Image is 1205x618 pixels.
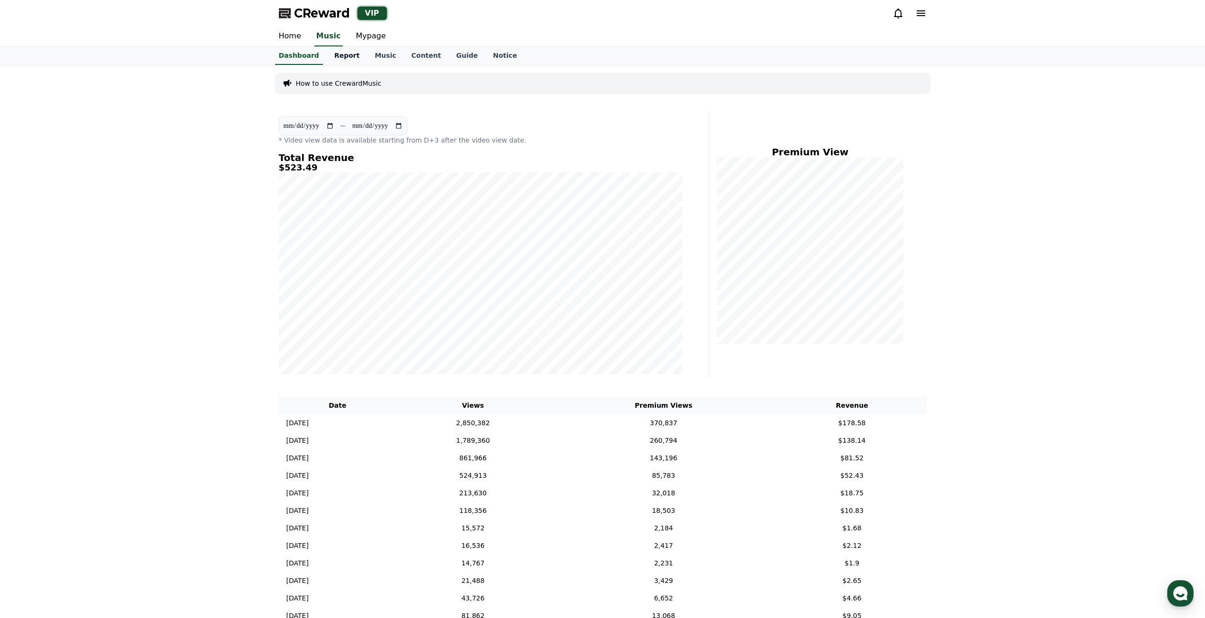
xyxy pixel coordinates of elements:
p: [DATE] [286,558,309,568]
p: [DATE] [286,576,309,586]
a: Dashboard [275,47,323,65]
p: [DATE] [286,488,309,498]
td: $178.58 [777,414,926,432]
td: 21,488 [396,572,550,590]
td: $1.9 [777,555,926,572]
span: Home [24,314,41,322]
p: ~ [340,120,346,132]
td: 14,767 [396,555,550,572]
td: $52.43 [777,467,926,484]
td: 3,429 [550,572,777,590]
td: $2.65 [777,572,926,590]
td: $2.12 [777,537,926,555]
td: $18.75 [777,484,926,502]
td: 260,794 [550,432,777,449]
p: [DATE] [286,453,309,463]
td: 15,572 [396,519,550,537]
a: Home [3,300,62,324]
a: Home [271,27,309,46]
td: 32,018 [550,484,777,502]
p: [DATE] [286,471,309,481]
p: [DATE] [286,506,309,516]
a: CReward [279,6,350,21]
a: Music [367,47,403,65]
td: $4.66 [777,590,926,607]
a: How to use CrewardMusic [296,79,382,88]
th: Revenue [777,397,926,414]
td: 861,966 [396,449,550,467]
p: * Video view data is available starting from D+3 after the video view date. [279,135,682,145]
p: [DATE] [286,523,309,533]
td: $81.52 [777,449,926,467]
td: 16,536 [396,537,550,555]
span: Settings [140,314,163,322]
span: CReward [294,6,350,21]
a: Music [314,27,343,46]
span: Messages [79,315,107,322]
td: 2,184 [550,519,777,537]
h5: $523.49 [279,163,682,172]
td: $138.14 [777,432,926,449]
p: [DATE] [286,541,309,551]
td: 85,783 [550,467,777,484]
td: 2,417 [550,537,777,555]
a: Guide [448,47,485,65]
a: Notice [485,47,525,65]
td: 2,231 [550,555,777,572]
td: 1,789,360 [396,432,550,449]
td: 6,652 [550,590,777,607]
a: Messages [62,300,122,324]
p: [DATE] [286,436,309,446]
h4: Total Revenue [279,152,682,163]
a: Report [327,47,367,65]
th: Views [396,397,550,414]
td: $10.83 [777,502,926,519]
td: 18,503 [550,502,777,519]
div: VIP [357,7,387,20]
h4: Premium View [717,147,904,157]
td: 524,913 [396,467,550,484]
td: 43,726 [396,590,550,607]
p: [DATE] [286,593,309,603]
th: Premium Views [550,397,777,414]
p: [DATE] [286,418,309,428]
td: 370,837 [550,414,777,432]
td: 213,630 [396,484,550,502]
td: $1.68 [777,519,926,537]
td: 118,356 [396,502,550,519]
th: Date [279,397,397,414]
a: Mypage [348,27,393,46]
td: 2,850,382 [396,414,550,432]
a: Settings [122,300,182,324]
a: Content [404,47,449,65]
td: 143,196 [550,449,777,467]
